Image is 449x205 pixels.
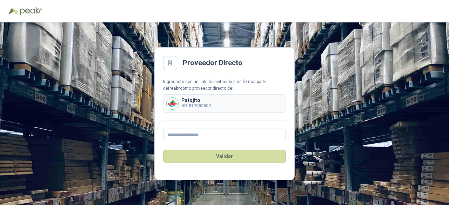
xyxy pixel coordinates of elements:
p: Patojito [181,98,211,103]
img: Company Logo [167,98,178,109]
img: Logo [8,8,18,15]
b: 817000809 [189,103,211,108]
div: Ingresaste con un link de invitación para formar parte de como proveedor directo de: [163,78,286,92]
button: Validar [163,150,286,163]
img: Peakr [20,7,42,15]
b: Peakr [168,86,180,91]
h2: Proveedor Directo [183,57,242,68]
p: NIT [181,103,211,109]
